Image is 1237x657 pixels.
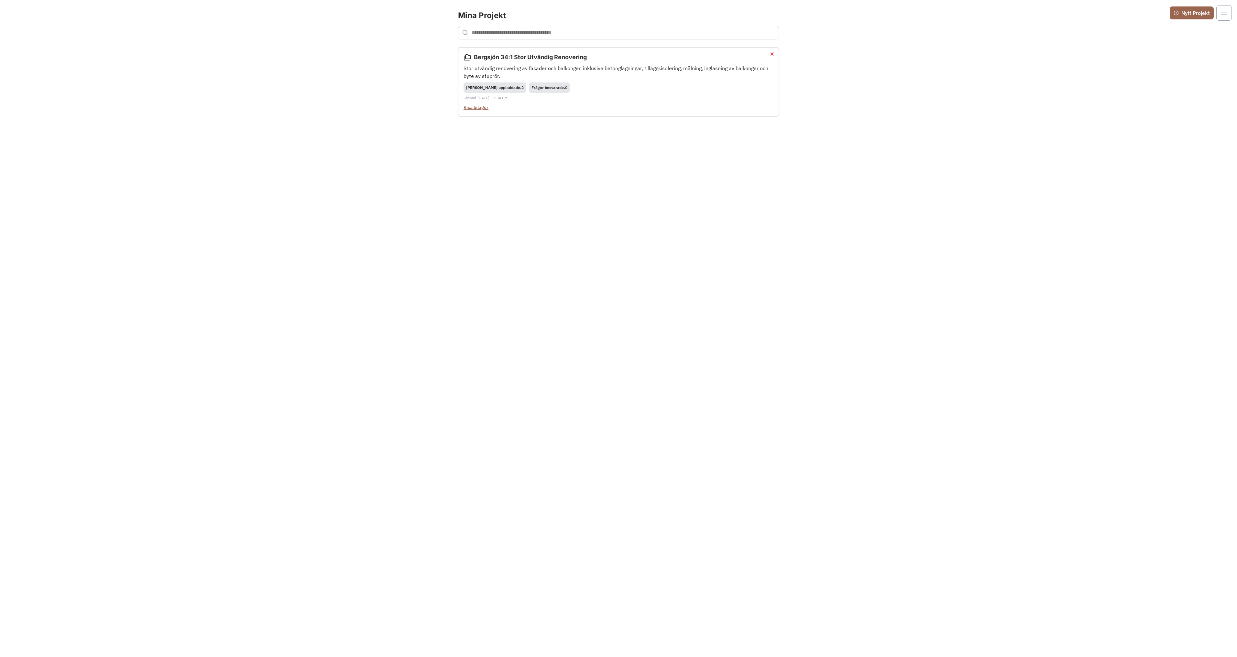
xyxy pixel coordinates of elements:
button: Visa bilagor [464,104,488,111]
div: Nytt Projekt [1174,9,1210,17]
span: 12:34 PM [491,95,508,101]
span: [PERSON_NAME] uppladdade: 2 [466,85,524,90]
a: Nytt Projekt [1170,6,1214,19]
span: [DATE] [477,95,489,101]
button: Open menu [1216,5,1232,21]
h2: Bergsjön 34:1 Stor Utvändig Renovering [474,53,587,62]
span: Skapad [464,95,476,101]
p: Stor utvändig renovering av fasader och balkonger, inklusive betonglagningar, tilläggsisolering, ... [464,64,773,80]
button: Radera konversation [768,50,776,58]
span: Frågor besvarade: 0 [531,85,567,90]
